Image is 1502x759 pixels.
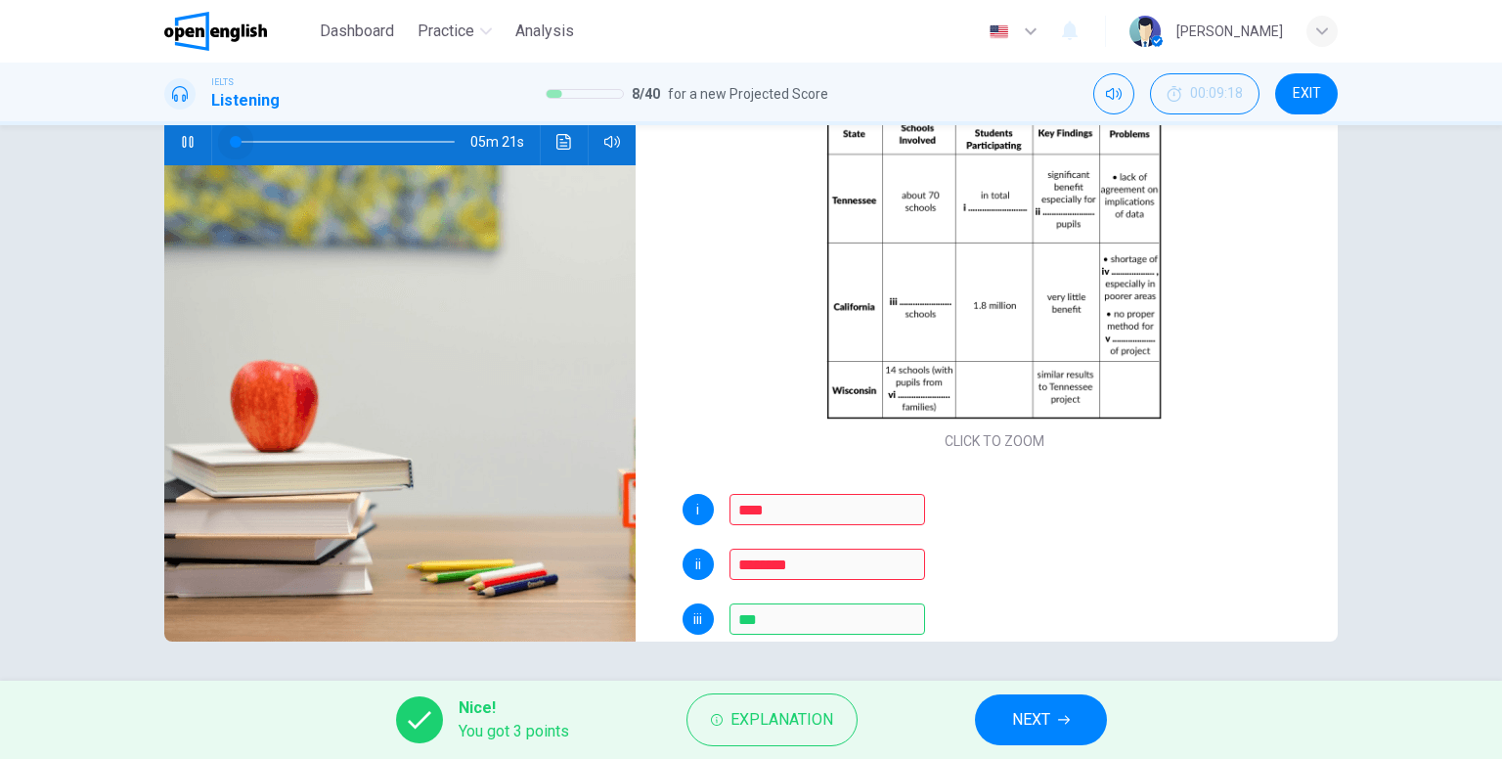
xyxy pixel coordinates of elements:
[1293,86,1321,102] span: EXIT
[668,82,828,106] span: for a new Projected Score
[730,706,833,734] span: Explanation
[410,14,500,49] button: Practice
[164,165,636,642] img: Effects of Reducing Class Sizes
[320,20,394,43] span: Dashboard
[164,12,267,51] img: OpenEnglish logo
[211,89,280,112] h1: Listening
[470,118,540,165] span: 05m 21s
[729,603,925,635] input: all
[418,20,474,43] span: Practice
[549,118,580,165] button: Click to see the audio transcription
[515,20,574,43] span: Analysis
[1150,73,1259,114] button: 00:09:18
[975,694,1107,745] button: NEXT
[1150,73,1259,114] div: Hide
[987,24,1011,39] img: en
[1129,16,1161,47] img: Profile picture
[1190,86,1243,102] span: 00:09:18
[459,696,569,720] span: Nice!
[459,720,569,743] span: You got 3 points
[632,82,660,106] span: 8 / 40
[1093,73,1134,114] div: Mute
[164,12,312,51] a: OpenEnglish logo
[695,558,701,571] span: ii
[686,693,858,746] button: Explanation
[1176,20,1283,43] div: [PERSON_NAME]
[508,14,582,49] button: Analysis
[211,75,234,89] span: IELTS
[729,494,925,525] input: 12000; 12,000; 12.000; twelve thousand;
[696,503,699,516] span: i
[1012,706,1050,734] span: NEXT
[693,612,702,626] span: iii
[312,14,402,49] button: Dashboard
[729,549,925,580] input: minority
[1275,73,1338,114] button: EXIT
